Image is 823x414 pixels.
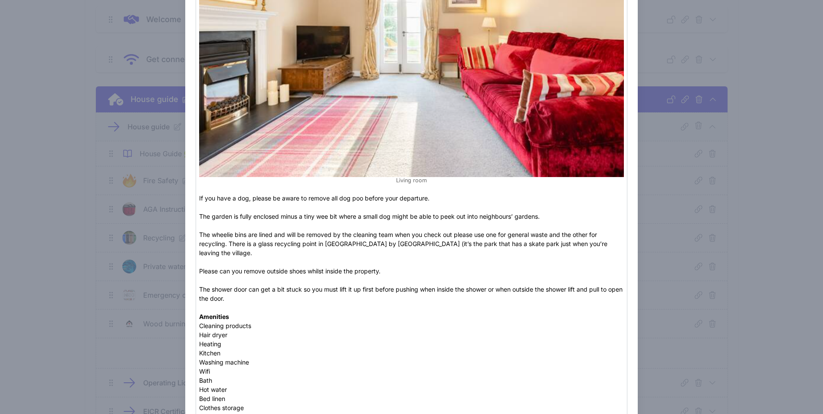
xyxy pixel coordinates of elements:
[199,403,624,412] div: Clothes storage
[199,321,624,330] div: Cleaning products
[199,394,624,403] div: Bed linen
[199,313,229,320] strong: Amenities
[199,177,624,184] figcaption: Living room
[199,367,624,376] div: Wifi
[199,339,624,348] div: Heating
[199,385,624,394] div: Hot water
[199,330,624,339] div: Hair dryer
[199,358,624,367] div: Washing machine
[199,376,624,385] div: Bath
[199,348,624,358] div: Kitchen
